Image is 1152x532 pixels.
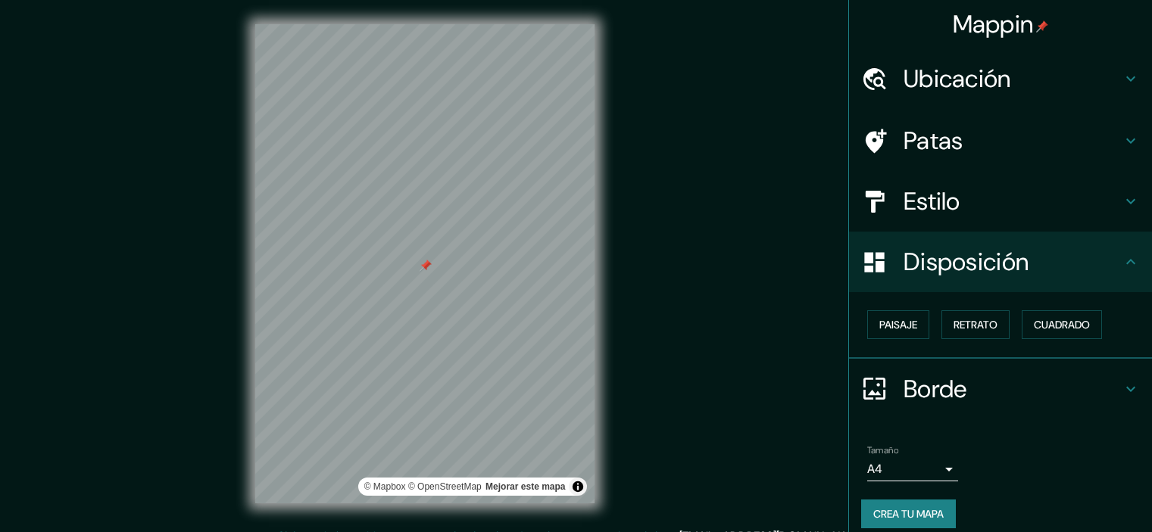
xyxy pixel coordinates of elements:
div: Estilo [849,171,1152,232]
font: Crea tu mapa [873,507,944,521]
button: Activar o desactivar atribución [569,478,587,496]
div: A4 [867,457,958,481]
font: © Mapbox [364,481,406,492]
font: Disposición [904,246,1029,278]
font: Tamaño [867,444,898,456]
a: Map feedback [485,481,565,492]
font: Paisaje [879,318,917,331]
font: Retrato [954,318,997,331]
canvas: Mapa [255,24,595,503]
font: Estilo [904,185,960,217]
button: Retrato [941,310,1010,339]
button: Cuadrado [1022,310,1102,339]
button: Paisaje [867,310,929,339]
div: Patas [849,110,1152,171]
font: Mejorar este mapa [485,481,565,492]
font: Ubicación [904,63,1011,95]
font: A4 [867,461,882,477]
font: Patas [904,125,963,157]
div: Ubicación [849,48,1152,109]
font: Cuadrado [1034,318,1090,331]
a: Mapbox [364,481,406,492]
button: Crea tu mapa [861,499,956,528]
img: pin-icon.png [1036,20,1048,33]
font: Mappin [953,8,1034,40]
iframe: Lanzador de widgets de ayuda [1017,473,1135,515]
font: Borde [904,373,967,405]
a: Mapa de OpenStreet [408,481,482,492]
div: Borde [849,359,1152,419]
div: Disposición [849,232,1152,292]
font: © OpenStreetMap [408,481,482,492]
